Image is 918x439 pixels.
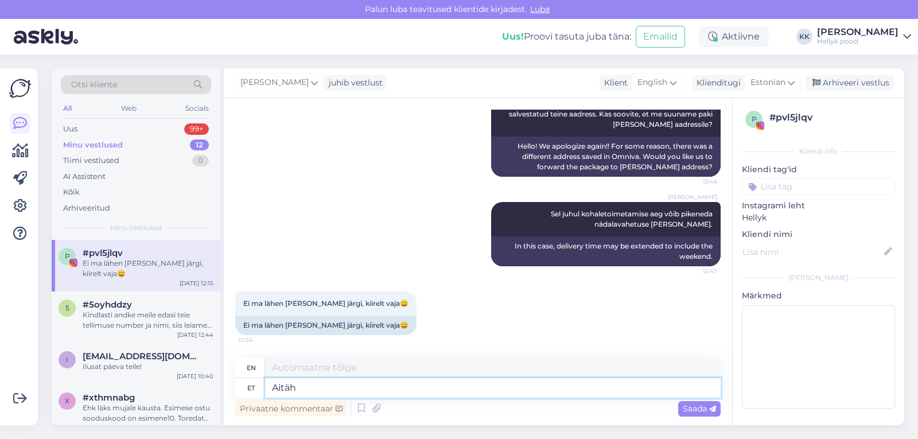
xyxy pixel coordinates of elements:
[817,37,898,46] div: Hellyk pood
[692,77,741,89] div: Klienditugi
[742,178,895,195] input: Lisa tag
[183,101,211,116] div: Socials
[190,139,209,151] div: 12
[806,75,894,91] div: Arhiveeri vestlus
[636,26,685,48] button: Emailid
[83,393,135,403] span: #xthmnabg
[177,372,213,380] div: [DATE] 10:40
[61,101,74,116] div: All
[502,30,631,44] div: Proovi tasuta juba täna:
[817,28,898,37] div: [PERSON_NAME]
[637,76,667,89] span: English
[742,200,895,212] p: Instagrami leht
[600,77,628,89] div: Klient
[63,155,119,166] div: Tiimi vestlused
[63,187,80,198] div: Kõik
[752,115,757,123] span: p
[742,146,895,157] div: Kliendi info
[240,76,309,89] span: [PERSON_NAME]
[742,164,895,176] p: Kliendi tag'id
[71,79,117,91] span: Otsi kliente
[9,77,31,99] img: Askly Logo
[192,155,209,166] div: 0
[527,4,553,14] span: Luba
[750,76,785,89] span: Estonian
[180,279,213,288] div: [DATE] 12:15
[265,378,721,398] textarea: Aitäh
[63,139,123,151] div: Minu vestlused
[83,310,213,331] div: Kindlasti andke meile edasi teie tellimuse number ja nimi, siis leiame teid tellimuste hulgast üles.
[674,267,717,275] span: 12:47
[817,28,911,46] a: [PERSON_NAME]Hellyk pood
[63,171,106,182] div: AI Assistent
[699,26,769,47] div: Aktiivne
[235,316,417,335] div: Ei ma lähen [PERSON_NAME] järgi, kiirelt vaja😀
[742,273,895,283] div: [PERSON_NAME]
[65,304,69,312] span: 5
[83,248,123,258] span: #pvl5jlqv
[674,177,717,186] span: 12:46
[66,355,68,364] span: i
[796,29,812,45] div: KK
[243,299,409,308] span: Ei ma lähen [PERSON_NAME] järgi, kiirelt vaja😀
[668,193,717,201] span: [PERSON_NAME]
[742,290,895,302] p: Märkmed
[742,246,882,258] input: Lisa nimi
[65,252,70,261] span: p
[324,77,383,89] div: juhib vestlust
[83,300,132,310] span: #5oyhddzy
[247,358,256,378] div: en
[769,111,892,125] div: # pvl5jlqv
[63,203,110,214] div: Arhiveeritud
[177,424,213,432] div: [DATE] 15:44
[119,101,139,116] div: Web
[83,351,202,362] span: iraa11cutegirl@gmail.com
[247,378,255,398] div: et
[502,31,524,42] b: Uus!
[509,99,714,129] span: Tere! Veelkord vabandame!! Omnivas oli millegipärast salvestatud teine aadress. Kas soovite, et m...
[83,403,213,424] div: Ehk läks mujale kausta. Esimese ostu sooduskood on esimene10. Toredat ostlemist :)
[551,209,714,228] span: Sel juhul kohaletoimetamise aeg võib pikeneda nädalavahetuse [PERSON_NAME].
[239,336,282,344] span: 12:54
[65,397,69,405] span: x
[491,236,721,266] div: In this case, delivery time may be extended to include the weekend.
[742,212,895,224] p: Hellyk
[491,137,721,177] div: Hello! We apologize again!! For some reason, there was a different address saved in Omniva. Would...
[177,331,213,339] div: [DATE] 12:44
[83,362,213,372] div: Ilusat päeva teile!
[235,401,347,417] div: Privaatne kommentaar
[63,123,77,135] div: Uus
[83,258,213,279] div: Ei ma lähen [PERSON_NAME] järgi, kiirelt vaja😀
[110,223,162,233] span: Minu vestlused
[683,403,716,414] span: Saada
[184,123,209,135] div: 99+
[742,228,895,240] p: Kliendi nimi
